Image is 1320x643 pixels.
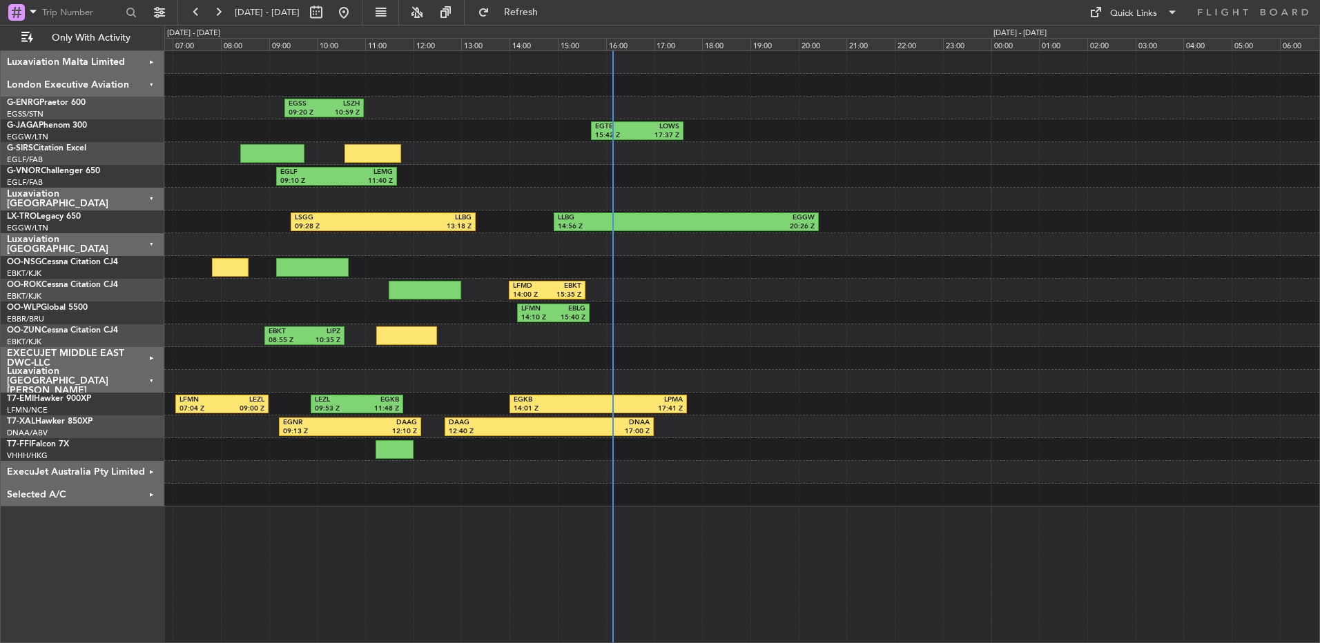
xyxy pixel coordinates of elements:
div: 22:00 [895,38,943,50]
a: EGGW/LTN [7,132,48,142]
span: OO-NSG [7,258,41,266]
div: 08:55 Z [269,336,304,346]
div: 21:00 [846,38,895,50]
div: EGNR [283,418,350,428]
div: 09:20 Z [289,108,324,118]
span: [DATE] - [DATE] [235,6,300,19]
div: DNAA [550,418,650,428]
div: 18:00 [702,38,750,50]
span: OO-WLP [7,304,41,312]
div: EGGW [686,213,815,223]
div: 17:00 [654,38,702,50]
div: 05:00 [1232,38,1280,50]
div: EGLF [280,168,336,177]
div: Quick Links [1110,7,1157,21]
a: LX-TROLegacy 650 [7,212,81,221]
div: LLBG [558,213,686,223]
span: T7-FFI [7,440,31,448]
span: OO-ROK [7,281,41,289]
input: Trip Number [42,2,122,23]
div: EBKT [547,281,581,291]
div: 14:10 Z [521,313,554,323]
a: OO-ZUNCessna Citation CJ4 [7,326,118,335]
span: G-VNOR [7,167,41,175]
div: 20:26 Z [686,222,815,232]
div: 15:00 [558,38,606,50]
a: DNAA/ABV [7,428,48,438]
div: 12:10 Z [350,427,417,437]
a: G-JAGAPhenom 300 [7,121,87,130]
span: LX-TRO [7,212,37,221]
button: Quick Links [1083,1,1185,23]
div: LLBG [383,213,472,223]
div: 13:00 [461,38,509,50]
div: [DATE] - [DATE] [167,28,220,39]
span: G-SIRS [7,144,33,152]
div: 16:00 [606,38,654,50]
span: T7-XAL [7,417,35,426]
div: 14:00 [509,38,558,50]
div: [DATE] - [DATE] [993,28,1047,39]
div: 09:53 Z [315,404,357,414]
div: 13:18 Z [383,222,472,232]
div: 14:56 Z [558,222,686,232]
div: EBLG [553,304,585,314]
div: 14:01 Z [514,404,598,414]
div: 19:00 [750,38,799,50]
div: 17:41 Z [598,404,682,414]
a: G-VNORChallenger 650 [7,167,100,175]
div: 07:00 [173,38,221,50]
span: G-ENRG [7,99,39,107]
div: 08:00 [221,38,269,50]
div: 14:00 Z [513,290,547,300]
a: EGSS/STN [7,109,43,119]
div: LSZH [324,99,360,109]
div: 15:42 Z [595,131,637,141]
div: LFMD [513,281,547,291]
span: T7-EMI [7,395,34,403]
a: T7-EMIHawker 900XP [7,395,91,403]
div: 09:10 Z [280,177,336,186]
div: 09:00 [269,38,318,50]
div: 17:37 Z [637,131,679,141]
a: EBKT/KJK [7,337,41,347]
a: EGLF/FAB [7,155,43,165]
div: EGTE [595,122,637,132]
div: 10:35 Z [304,336,340,346]
div: 15:40 Z [553,313,585,323]
a: EGGW/LTN [7,223,48,233]
a: EBKT/KJK [7,268,41,279]
span: G-JAGA [7,121,39,130]
div: LEZL [222,395,264,405]
div: 07:04 Z [179,404,222,414]
a: LFMN/NCE [7,405,48,415]
a: T7-FFIFalcon 7X [7,440,69,448]
button: Refresh [472,1,554,23]
div: LPMA [598,395,682,405]
div: DAAG [350,418,417,428]
div: 17:00 Z [550,427,650,437]
div: 00:00 [991,38,1040,50]
div: LOWS [637,122,679,132]
div: 11:40 Z [337,177,393,186]
div: EGSS [289,99,324,109]
a: EGLF/FAB [7,177,43,188]
div: 12:40 Z [449,427,549,437]
a: OO-NSGCessna Citation CJ4 [7,258,118,266]
div: LSGG [295,213,383,223]
span: OO-ZUN [7,326,41,335]
div: EGKB [514,395,598,405]
div: 01:00 [1039,38,1087,50]
div: 10:00 [317,38,365,50]
div: LFMN [179,395,222,405]
button: Only With Activity [15,27,150,49]
a: T7-XALHawker 850XP [7,417,93,426]
a: EBKT/KJK [7,291,41,301]
div: 11:00 [365,38,414,50]
div: 12:00 [414,38,462,50]
div: 11:48 Z [357,404,399,414]
div: 23:00 [943,38,991,50]
a: OO-ROKCessna Citation CJ4 [7,281,118,289]
div: 09:13 Z [283,427,350,437]
div: 09:00 Z [222,404,264,414]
